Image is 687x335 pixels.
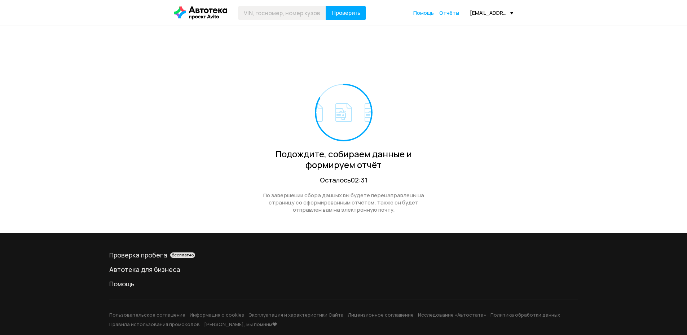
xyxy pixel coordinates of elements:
div: По завершении сбора данных вы будете перенаправлены на страницу со сформированным отчётом. Также ... [255,192,432,213]
span: Проверить [331,10,360,16]
a: [PERSON_NAME], мы помним [204,321,277,327]
a: Эксплуатация и характеристики Сайта [248,312,344,318]
a: Информация о cookies [190,312,244,318]
div: Подождите, собираем данные и формируем отчёт [255,149,432,170]
span: Помощь [413,9,434,16]
div: Проверка пробега [109,251,578,259]
button: Проверить [326,6,366,20]
a: Политика обработки данных [490,312,560,318]
div: Осталось 02:31 [255,176,432,185]
span: Отчёты [439,9,459,16]
a: Отчёты [439,9,459,17]
a: Правила использования промокодов [109,321,200,327]
a: Помощь [109,279,578,288]
a: Исследование «Автостата» [418,312,486,318]
a: Лицензионное соглашение [348,312,414,318]
a: Помощь [413,9,434,17]
span: бесплатно [172,252,194,257]
a: Автотека для бизнеса [109,265,578,274]
input: VIN, госномер, номер кузова [238,6,326,20]
div: [EMAIL_ADDRESS][DOMAIN_NAME] [470,9,513,16]
a: Пользовательское соглашение [109,312,185,318]
a: Проверка пробегабесплатно [109,251,578,259]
